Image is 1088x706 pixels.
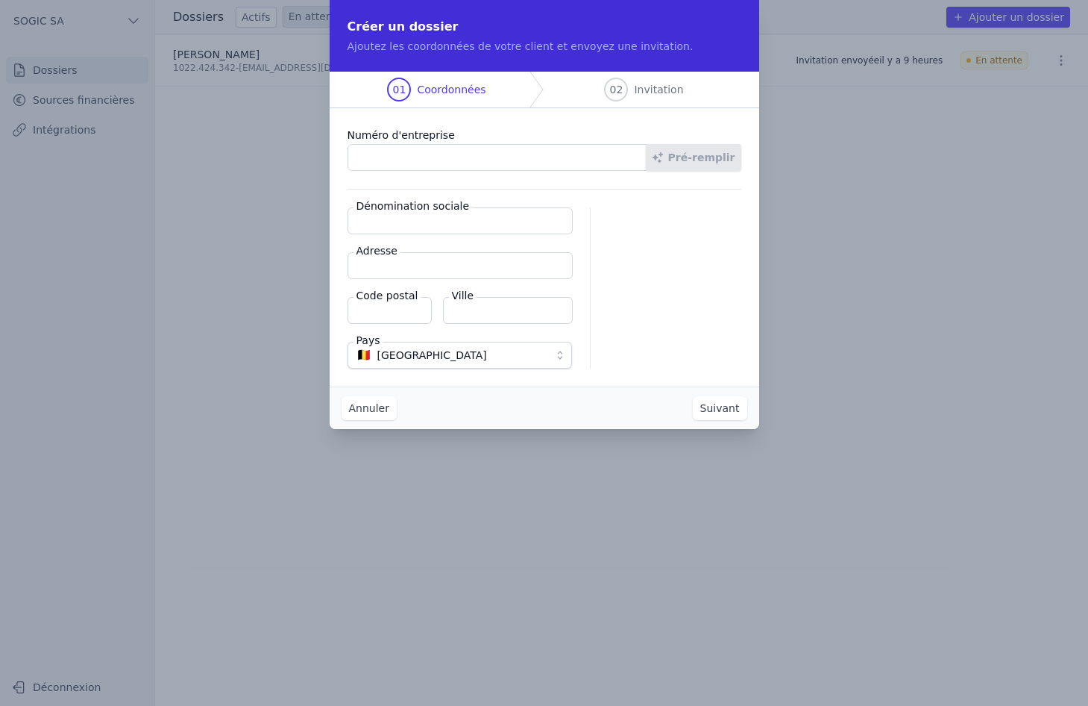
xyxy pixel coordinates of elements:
[348,126,741,144] label: Numéro d'entreprise
[646,144,741,171] button: Pré-remplir
[342,396,397,420] button: Annuler
[348,18,741,36] h2: Créer un dossier
[353,288,421,303] label: Code postal
[348,39,741,54] p: Ajoutez les coordonnées de votre client et envoyez une invitation.
[377,346,487,364] span: [GEOGRAPHIC_DATA]
[634,82,683,97] span: Invitation
[353,243,400,258] label: Adresse
[693,396,747,420] button: Suivant
[353,199,473,213] label: Dénomination sociale
[356,351,371,360] span: 🇧🇪
[330,72,759,108] nav: Progress
[417,82,485,97] span: Coordonnées
[348,342,572,369] button: 🇧🇪 [GEOGRAPHIC_DATA]
[393,82,406,97] span: 01
[449,288,477,303] label: Ville
[610,82,623,97] span: 02
[353,333,383,348] label: Pays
